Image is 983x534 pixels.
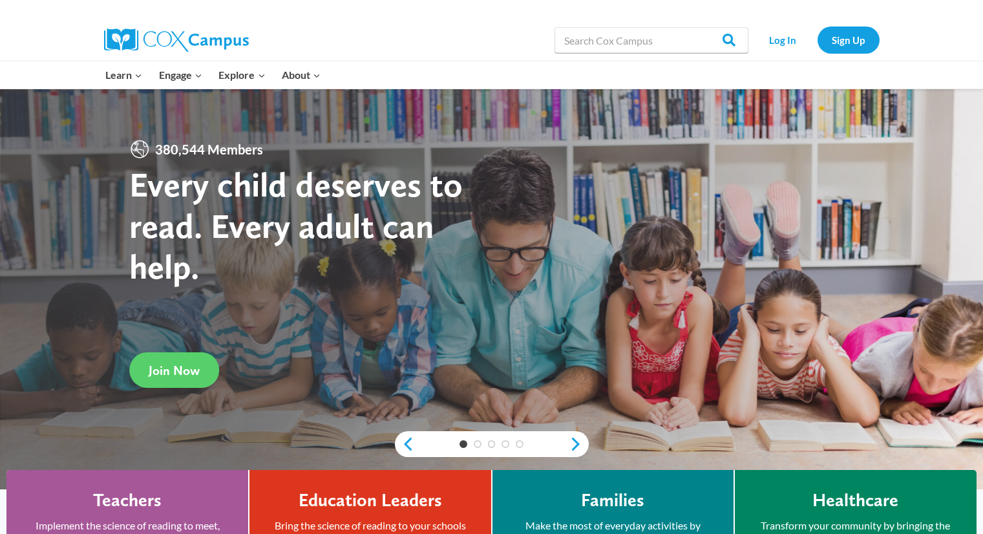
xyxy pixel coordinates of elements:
a: next [569,436,589,452]
a: 4 [502,440,509,448]
span: Learn [105,67,142,83]
span: 380,544 Members [150,139,268,160]
span: Engage [159,67,202,83]
input: Search Cox Campus [555,27,748,53]
nav: Secondary Navigation [755,27,880,53]
a: 1 [460,440,467,448]
img: Cox Campus [104,28,249,52]
span: About [282,67,321,83]
div: content slider buttons [395,431,589,457]
h4: Teachers [93,489,162,511]
a: 5 [516,440,523,448]
nav: Primary Navigation [98,61,329,89]
a: Log In [755,27,811,53]
a: 3 [488,440,496,448]
a: 2 [474,440,481,448]
strong: Every child deserves to read. Every adult can help. [129,164,463,287]
span: Join Now [149,363,200,378]
h4: Families [581,489,644,511]
a: Join Now [129,352,219,388]
h4: Education Leaders [299,489,442,511]
a: Sign Up [818,27,880,53]
h4: Healthcare [812,489,898,511]
a: previous [395,436,414,452]
span: Explore [218,67,265,83]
